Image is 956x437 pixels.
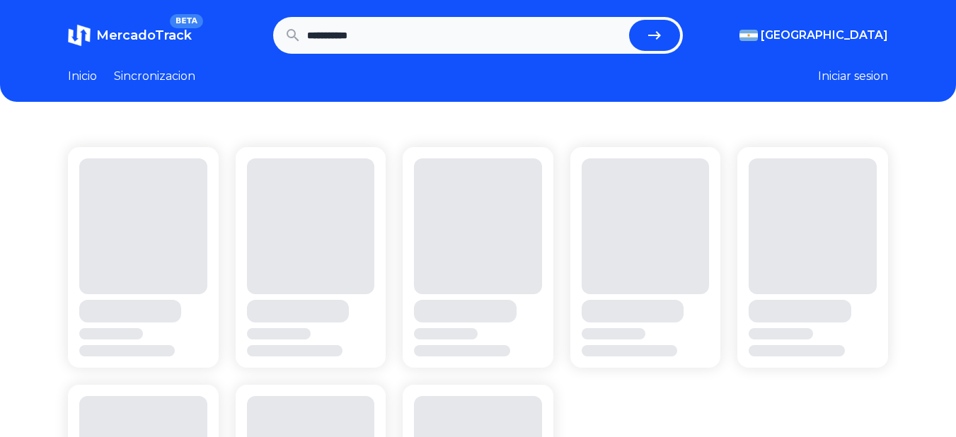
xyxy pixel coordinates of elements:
[68,24,91,47] img: MercadoTrack
[170,14,203,28] span: BETA
[739,27,888,44] button: [GEOGRAPHIC_DATA]
[68,68,97,85] a: Inicio
[114,68,195,85] a: Sincronizacion
[761,27,888,44] span: [GEOGRAPHIC_DATA]
[739,30,758,41] img: Argentina
[96,28,192,43] span: MercadoTrack
[818,68,888,85] button: Iniciar sesion
[68,24,192,47] a: MercadoTrackBETA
